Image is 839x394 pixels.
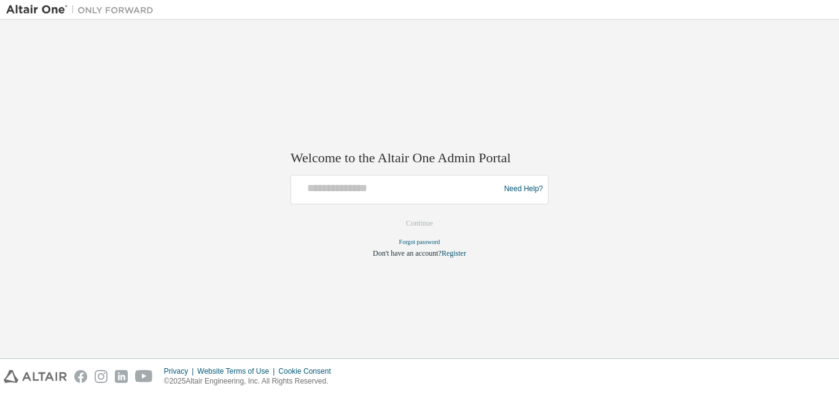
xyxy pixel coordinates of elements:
[4,370,67,383] img: altair_logo.svg
[504,189,543,190] a: Need Help?
[135,370,153,383] img: youtube.svg
[291,150,548,167] h2: Welcome to the Altair One Admin Portal
[373,249,442,258] span: Don't have an account?
[164,376,338,387] p: © 2025 Altair Engineering, Inc. All Rights Reserved.
[197,366,278,376] div: Website Terms of Use
[164,366,197,376] div: Privacy
[6,4,160,16] img: Altair One
[399,238,440,245] a: Forgot password
[74,370,87,383] img: facebook.svg
[442,249,466,258] a: Register
[95,370,107,383] img: instagram.svg
[278,366,338,376] div: Cookie Consent
[115,370,128,383] img: linkedin.svg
